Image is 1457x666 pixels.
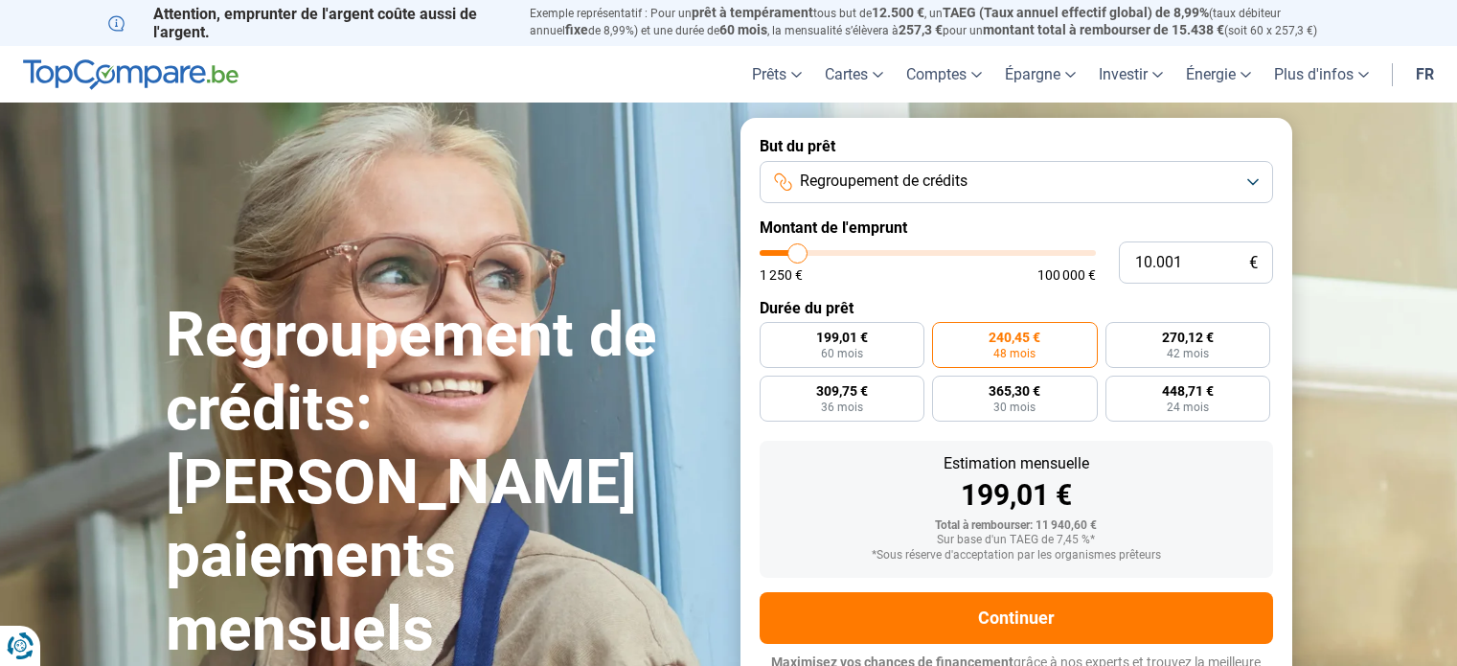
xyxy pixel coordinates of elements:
[993,402,1036,413] span: 30 mois
[1162,331,1214,344] span: 270,12 €
[760,592,1273,644] button: Continuer
[775,534,1258,547] div: Sur base d'un TAEG de 7,45 %*
[895,46,993,103] a: Comptes
[899,22,943,37] span: 257,3 €
[1249,255,1258,271] span: €
[1167,348,1209,359] span: 42 mois
[993,46,1087,103] a: Épargne
[872,5,924,20] span: 12.500 €
[989,384,1040,398] span: 365,30 €
[530,5,1350,39] p: Exemple représentatif : Pour un tous but de , un (taux débiteur annuel de 8,99%) et une durée de ...
[23,59,239,90] img: TopCompare
[760,161,1273,203] button: Regroupement de crédits
[821,402,863,413] span: 36 mois
[1263,46,1380,103] a: Plus d'infos
[816,331,868,344] span: 199,01 €
[1167,402,1209,413] span: 24 mois
[775,481,1258,510] div: 199,01 €
[1087,46,1174,103] a: Investir
[760,137,1273,155] label: But du prêt
[775,519,1258,533] div: Total à rembourser: 11 940,60 €
[816,384,868,398] span: 309,75 €
[565,22,588,37] span: fixe
[108,5,507,41] p: Attention, emprunter de l'argent coûte aussi de l'argent.
[821,348,863,359] span: 60 mois
[760,268,803,282] span: 1 250 €
[993,348,1036,359] span: 48 mois
[813,46,895,103] a: Cartes
[1404,46,1446,103] a: fr
[775,456,1258,471] div: Estimation mensuelle
[989,331,1040,344] span: 240,45 €
[1162,384,1214,398] span: 448,71 €
[692,5,813,20] span: prêt à tempérament
[983,22,1224,37] span: montant total à rembourser de 15.438 €
[775,549,1258,563] div: *Sous réserve d'acceptation par les organismes prêteurs
[719,22,767,37] span: 60 mois
[760,299,1273,317] label: Durée du prêt
[740,46,813,103] a: Prêts
[1037,268,1096,282] span: 100 000 €
[943,5,1209,20] span: TAEG (Taux annuel effectif global) de 8,99%
[760,218,1273,237] label: Montant de l'emprunt
[1174,46,1263,103] a: Énergie
[800,171,968,192] span: Regroupement de crédits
